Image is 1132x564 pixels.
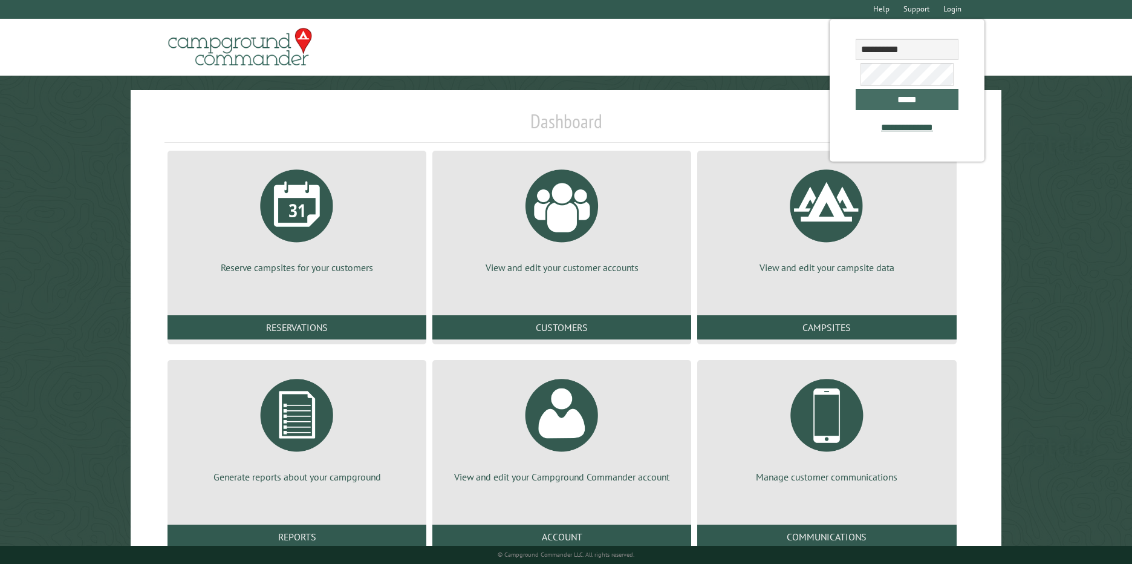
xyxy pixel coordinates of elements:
[432,315,691,339] a: Customers
[182,370,412,484] a: Generate reports about your campground
[712,261,942,274] p: View and edit your campsite data
[498,551,634,559] small: © Campground Commander LLC. All rights reserved.
[712,470,942,484] p: Manage customer communications
[164,110,968,143] h1: Dashboard
[697,315,956,339] a: Campsites
[712,160,942,274] a: View and edit your campsite data
[697,525,956,549] a: Communications
[712,370,942,484] a: Manage customer communications
[182,470,412,484] p: Generate reports about your campground
[432,525,691,549] a: Account
[164,24,316,71] img: Campground Commander
[168,525,426,549] a: Reports
[447,160,677,274] a: View and edit your customer accounts
[168,315,426,339] a: Reservations
[447,370,677,484] a: View and edit your Campground Commander account
[447,261,677,274] p: View and edit your customer accounts
[182,160,412,274] a: Reserve campsites for your customers
[182,261,412,274] p: Reserve campsites for your customers
[447,470,677,484] p: View and edit your Campground Commander account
